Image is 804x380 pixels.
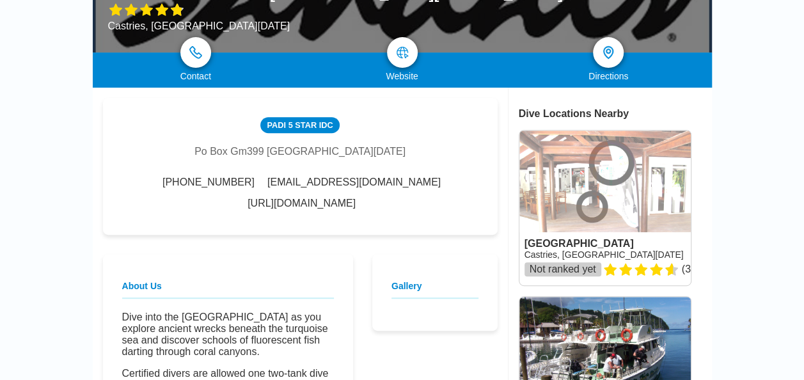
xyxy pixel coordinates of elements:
img: phone [189,46,202,59]
a: map [387,37,418,68]
img: directions [601,45,616,60]
a: [URL][DOMAIN_NAME] [248,198,356,209]
div: Po Box Gm399 [GEOGRAPHIC_DATA][DATE] [194,146,406,157]
div: Dive Locations Nearby [519,108,712,120]
div: Directions [505,71,712,81]
img: map [396,46,409,59]
h2: Gallery [391,281,478,299]
div: PADI 5 Star IDC [260,117,339,133]
span: [PHONE_NUMBER] [162,177,255,188]
div: Website [299,71,505,81]
div: Castries, [GEOGRAPHIC_DATA][DATE] [108,20,563,32]
h2: About Us [122,281,334,299]
span: [EMAIL_ADDRESS][DOMAIN_NAME] [267,177,441,188]
div: Contact [93,71,299,81]
a: directions [593,37,624,68]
